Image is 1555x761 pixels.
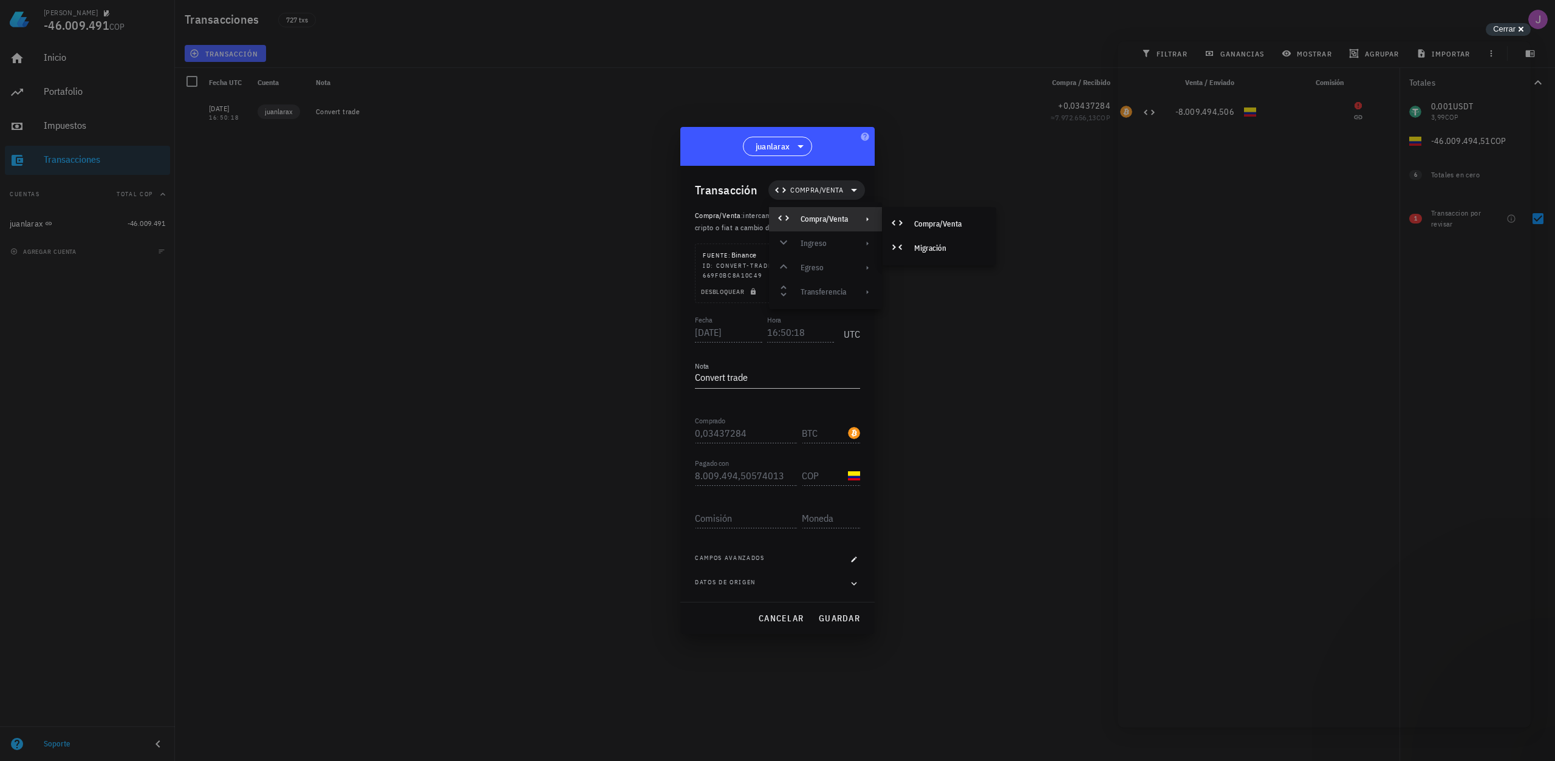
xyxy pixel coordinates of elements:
[1493,24,1516,33] span: Cerrar
[700,288,759,296] span: Desbloquear
[802,466,846,485] input: Moneda
[848,469,860,482] div: COP-icon
[756,140,790,152] span: juanlarax
[703,249,756,261] div: Binance
[695,459,729,468] label: Pagado con
[813,607,865,629] button: guardar
[695,416,725,425] label: Comprado
[695,211,741,220] span: Compra/Venta
[848,427,860,439] div: BTC-icon
[790,184,843,196] span: Compra/Venta
[1486,23,1531,36] button: Cerrar
[695,285,764,298] button: Desbloquear
[695,180,757,200] div: Transacción
[914,244,986,253] div: Migración
[695,210,860,234] p: :
[818,613,860,624] span: guardar
[695,578,756,590] span: Datos de origen
[802,508,858,528] input: Moneda
[839,315,860,346] div: UTC
[703,251,731,259] span: Fuente:
[767,315,781,324] label: Hora
[703,261,852,281] div: ID: convert-trade|e53283a712de44c9a3669f0bc8a10c49
[695,361,709,370] label: Nota
[695,553,765,565] span: Campos avanzados
[1118,41,1531,728] iframe: Help Scout Beacon - Live Chat, Contact Form, and Knowledge Base
[801,214,848,224] div: Compra/Venta
[695,315,713,324] label: Fecha
[914,219,986,229] div: Compra/Venta
[802,423,846,443] input: Moneda
[753,607,808,629] button: cancelar
[769,207,882,231] div: Compra/Venta
[758,613,804,624] span: cancelar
